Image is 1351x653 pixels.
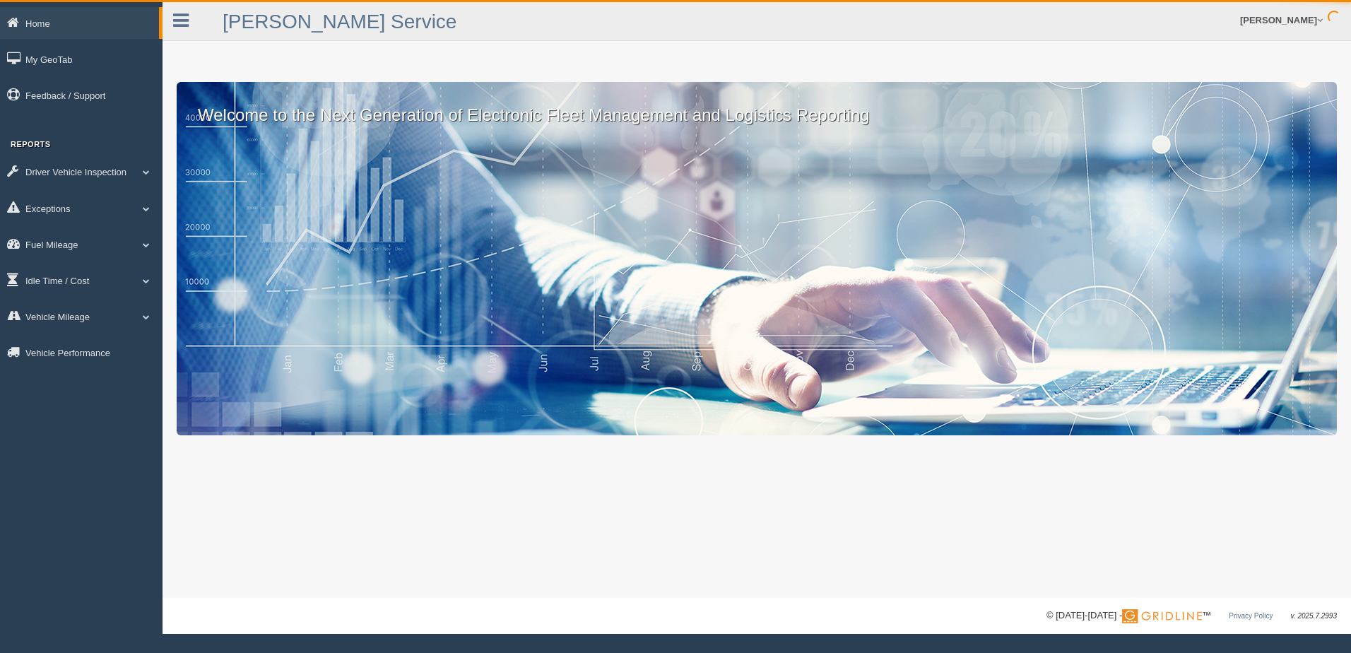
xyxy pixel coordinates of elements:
a: [PERSON_NAME] Service [223,11,456,33]
img: Gridline [1122,609,1202,623]
div: © [DATE]-[DATE] - ™ [1046,608,1337,623]
span: v. 2025.7.2993 [1291,612,1337,620]
a: Privacy Policy [1229,612,1273,620]
p: Welcome to the Next Generation of Electronic Fleet Management and Logistics Reporting [177,82,1337,127]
